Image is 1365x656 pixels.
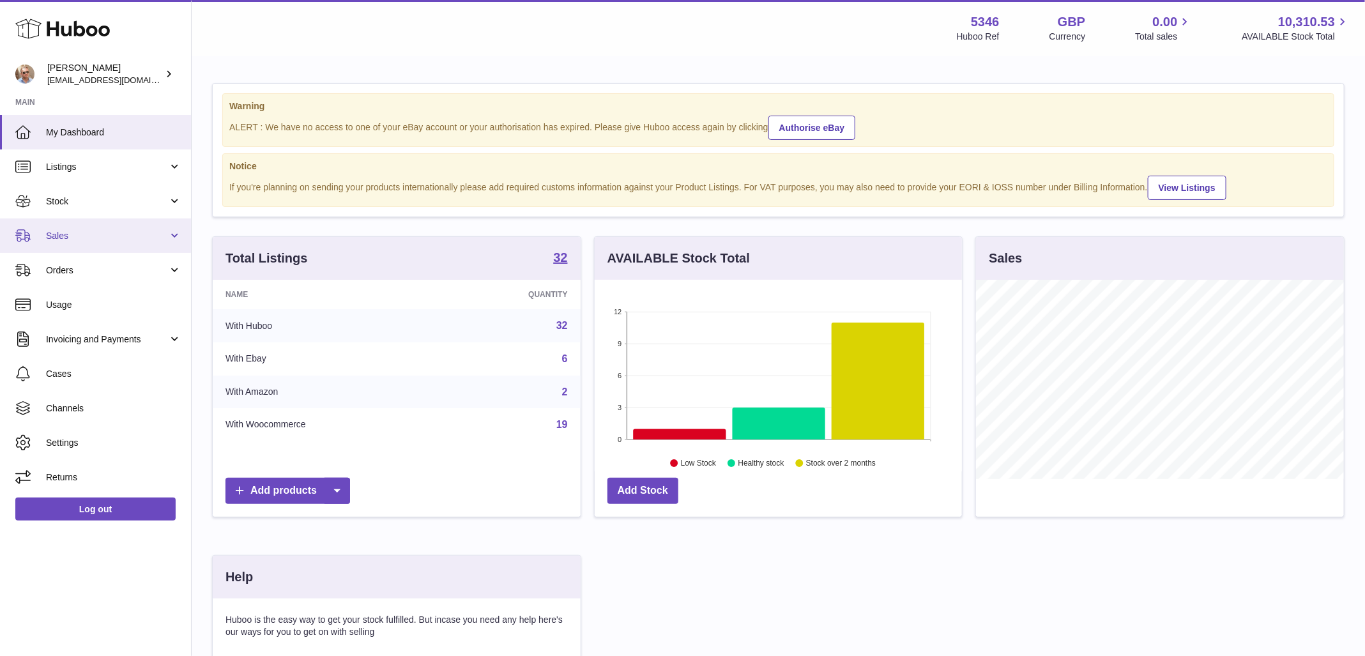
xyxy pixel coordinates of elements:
a: 32 [553,251,567,266]
span: Orders [46,264,168,277]
strong: GBP [1058,13,1085,31]
span: Listings [46,161,168,173]
strong: Notice [229,160,1327,172]
div: [PERSON_NAME] [47,62,162,86]
div: Huboo Ref [957,31,1000,43]
td: With Woocommerce [213,408,441,441]
span: Total sales [1135,31,1192,43]
span: Invoicing and Payments [46,333,168,346]
h3: Help [225,568,253,586]
a: 6 [562,353,568,364]
strong: 5346 [971,13,1000,31]
div: Currency [1049,31,1086,43]
strong: Warning [229,100,1327,112]
span: Cases [46,368,181,380]
img: support@radoneltd.co.uk [15,65,34,84]
a: 0.00 Total sales [1135,13,1192,43]
span: My Dashboard [46,126,181,139]
th: Name [213,280,441,309]
span: Stock [46,195,168,208]
a: 10,310.53 AVAILABLE Stock Total [1242,13,1350,43]
td: With Ebay [213,342,441,376]
a: View Listings [1148,176,1226,200]
span: [EMAIL_ADDRESS][DOMAIN_NAME] [47,75,188,85]
text: 0 [618,436,621,443]
text: Healthy stock [738,459,784,468]
a: 32 [556,320,568,331]
text: 6 [618,372,621,379]
text: 12 [614,308,621,316]
th: Quantity [441,280,580,309]
text: 9 [618,340,621,347]
td: With Amazon [213,376,441,409]
span: Usage [46,299,181,311]
span: Channels [46,402,181,415]
span: Settings [46,437,181,449]
h3: Sales [989,250,1022,267]
a: 2 [562,386,568,397]
text: Stock over 2 months [806,459,876,468]
div: ALERT : We have no access to one of your eBay account or your authorisation has expired. Please g... [229,114,1327,140]
strong: 32 [553,251,567,264]
text: 3 [618,404,621,411]
p: Huboo is the easy way to get your stock fulfilled. But incase you need any help here's our ways f... [225,614,568,638]
span: AVAILABLE Stock Total [1242,31,1350,43]
span: 0.00 [1153,13,1178,31]
a: 19 [556,419,568,430]
a: Add products [225,478,350,504]
span: 10,310.53 [1278,13,1335,31]
a: Add Stock [607,478,678,504]
a: Log out [15,498,176,521]
span: Sales [46,230,168,242]
text: Low Stock [681,459,717,468]
h3: Total Listings [225,250,308,267]
h3: AVAILABLE Stock Total [607,250,750,267]
td: With Huboo [213,309,441,342]
div: If you're planning on sending your products internationally please add required customs informati... [229,174,1327,200]
span: Returns [46,471,181,484]
a: Authorise eBay [768,116,856,140]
